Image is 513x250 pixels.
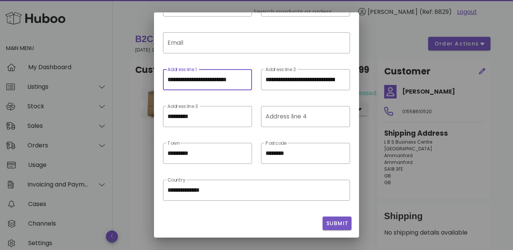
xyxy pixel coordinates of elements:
[266,67,296,73] label: Address line 2
[167,104,198,109] label: Address line 3
[266,141,287,146] label: Postcode
[167,177,186,183] label: Country
[326,220,349,227] span: Submit
[323,217,352,230] button: Submit
[167,67,197,73] label: Address line 1
[167,141,180,146] label: Town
